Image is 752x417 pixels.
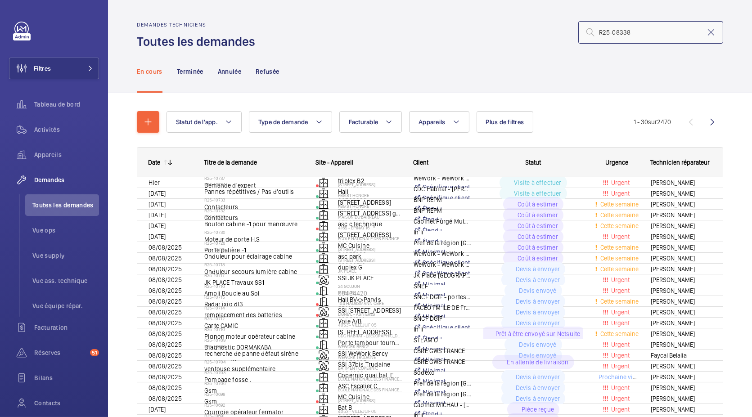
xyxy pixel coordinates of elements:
[149,406,166,413] span: [DATE]
[32,301,99,310] span: Vue équipe répar.
[149,298,182,305] span: 08/08/2025
[32,201,99,210] span: Toutes les demandes
[338,182,402,187] p: [STREET_ADDRESS]
[414,357,472,366] p: CBRE GWS FRANCE
[486,118,524,126] span: Plus de filtres
[507,358,568,367] p: En attente de livraison
[34,125,99,134] span: Activités
[204,159,257,166] span: Titre de la demande
[149,190,166,197] span: [DATE]
[414,314,472,323] p: SNCF DGIF
[34,100,99,109] span: Tableau de bord
[338,193,402,198] p: FBG ST HONORE
[651,253,712,263] span: [PERSON_NAME]
[526,159,541,166] span: Statut
[149,222,166,229] span: [DATE]
[338,354,402,360] p: WeWork Trudaine
[32,251,99,260] span: Vue supply
[338,322,402,327] p: 4053 - VILLEJUIF 05
[651,318,712,328] span: [PERSON_NAME]
[339,111,402,133] button: Facturable
[32,226,99,235] span: Vue ops
[90,349,99,356] span: 51
[650,159,710,166] span: Technicien réparateur
[599,222,639,229] span: Cette semaine
[148,159,160,166] div: Date
[177,67,203,76] p: Terminée
[597,373,643,381] span: Prochaine visite
[34,175,99,184] span: Demandes
[651,394,712,404] span: [PERSON_NAME]
[599,255,639,262] span: Cette semaine
[419,118,445,126] span: Appareils
[338,247,402,252] p: [STREET_ADDRESS]
[651,221,712,231] span: [PERSON_NAME]
[34,399,99,408] span: Contacts
[338,236,402,241] p: Ecole Nationale des finances publiques - Noisiel
[34,64,51,73] span: Filtres
[204,182,304,187] h2: R25-10734
[149,384,182,391] span: 08/08/2025
[338,333,402,338] p: CDC HABITAT - [GEOGRAPHIC_DATA][PERSON_NAME]
[338,203,402,209] p: FBG ST HONORE
[204,214,304,220] h2: R25-10731
[651,210,712,220] span: [PERSON_NAME]
[149,255,182,262] span: 08/08/2025
[149,244,182,251] span: 08/08/2025
[149,319,182,327] span: 08/08/2025
[599,211,639,219] span: Cette semaine
[599,330,639,337] span: Cette semaine
[414,195,472,204] p: BNP REPM
[338,344,402,349] p: WeWork Bercy
[414,282,472,291] p: SNEF
[610,406,630,413] span: Urgent
[149,233,166,240] span: [DATE]
[578,21,723,44] input: Chercher par numéro demande ou de devis
[651,178,712,188] span: [PERSON_NAME]
[315,159,353,166] span: Site - Appareil
[610,341,630,348] span: Urgent
[338,268,402,274] p: JK PLACE
[149,373,182,381] span: 08/08/2025
[176,118,218,126] span: Statut de l'app.
[610,309,630,316] span: Urgent
[651,307,712,317] span: [PERSON_NAME]
[610,352,630,359] span: Urgent
[137,33,261,50] h1: Toutes les demandes
[651,242,712,252] span: [PERSON_NAME]
[414,368,472,377] p: Sodexo
[651,361,712,371] span: [PERSON_NAME]
[338,214,402,220] p: Maison du Barreau
[414,390,472,399] p: Pref de la région [GEOGRAPHIC_DATA]
[413,159,428,166] span: Client
[477,111,534,133] button: Plus de filtres
[149,395,182,402] span: 08/08/2025
[204,247,304,252] h2: R25-10725
[606,159,629,166] span: Urgence
[651,404,712,414] span: [PERSON_NAME]
[599,298,639,305] span: Cette semaine
[414,249,472,258] p: WeWork - WeWork Exploitation
[338,398,402,403] p: [STREET_ADDRESS]
[204,344,304,349] h2: R25-10707
[149,179,160,186] span: Hier
[651,372,712,382] span: [PERSON_NAME]
[651,199,712,209] span: [PERSON_NAME]
[414,379,472,388] p: Pref de la région [GEOGRAPHIC_DATA]
[338,257,402,263] p: [STREET_ADDRESS]
[149,309,182,316] span: 08/08/2025
[414,271,472,280] p: JK Place [GEOGRAPHIC_DATA]
[34,150,99,159] span: Appareils
[338,225,402,230] p: 4165 - EPINAY 16
[651,296,712,306] span: [PERSON_NAME]
[218,67,241,76] p: Annulée
[258,118,308,126] span: Type de demande
[599,244,639,251] span: Cette semaine
[9,58,99,79] button: Filtres
[414,206,472,215] p: BNP REPM
[414,400,472,409] p: Cabinet MICHAU - [PERSON_NAME]
[610,179,630,186] span: Urgent
[414,292,472,301] p: SNCF DGIF - portes automatiques
[338,387,402,392] p: Ecole Nationale des finances publiques - Noisiel
[651,329,712,339] span: [PERSON_NAME]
